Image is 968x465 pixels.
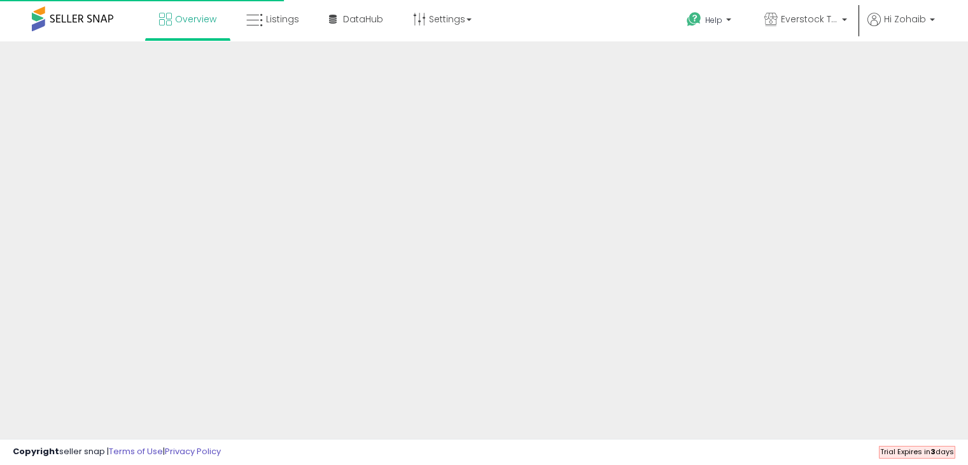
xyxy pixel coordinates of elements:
div: seller snap | | [13,446,221,458]
span: Everstock Trading [781,13,838,25]
a: Help [677,2,744,41]
span: Help [705,15,722,25]
a: Terms of Use [109,445,163,457]
span: Hi Zohaib [884,13,926,25]
strong: Copyright [13,445,59,457]
a: Hi Zohaib [867,13,935,41]
a: Privacy Policy [165,445,221,457]
b: 3 [930,447,936,457]
span: Overview [175,13,216,25]
span: DataHub [343,13,383,25]
span: Trial Expires in days [880,447,954,457]
i: Get Help [686,11,702,27]
span: Listings [266,13,299,25]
